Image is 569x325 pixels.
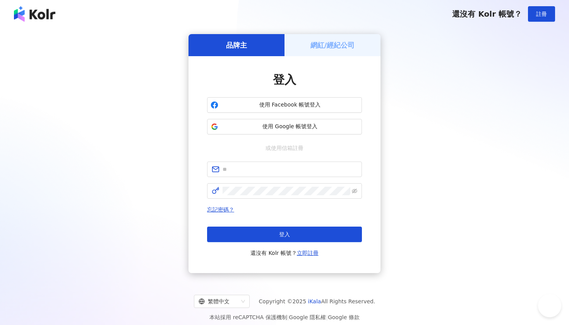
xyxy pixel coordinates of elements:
[279,231,290,237] span: 登入
[326,314,328,320] span: |
[328,314,360,320] a: Google 條款
[260,144,309,152] span: 或使用信箱註冊
[538,294,561,317] iframe: Help Scout Beacon - Open
[207,97,362,113] button: 使用 Facebook 帳號登入
[308,298,321,304] a: iKala
[250,248,319,258] span: 還沒有 Kolr 帳號？
[259,297,375,306] span: Copyright © 2025 All Rights Reserved.
[14,6,55,22] img: logo
[199,295,238,308] div: 繁體中文
[226,40,247,50] h5: 品牌主
[528,6,555,22] button: 註冊
[207,206,234,213] a: 忘記密碼？
[273,73,296,86] span: 登入
[209,313,359,322] span: 本站採用 reCAPTCHA 保護機制
[221,123,358,131] span: 使用 Google 帳號登入
[310,40,355,50] h5: 網紅/經紀公司
[221,101,358,109] span: 使用 Facebook 帳號登入
[452,9,522,19] span: 還沒有 Kolr 帳號？
[297,250,319,256] a: 立即註冊
[352,188,357,194] span: eye-invisible
[287,314,289,320] span: |
[207,227,362,242] button: 登入
[289,314,326,320] a: Google 隱私權
[207,119,362,134] button: 使用 Google 帳號登入
[536,11,547,17] span: 註冊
